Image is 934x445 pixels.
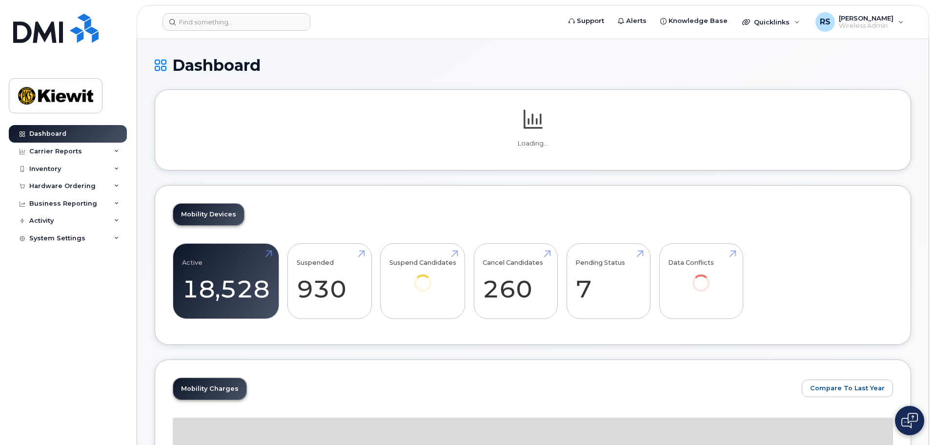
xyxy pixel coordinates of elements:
[575,249,641,314] a: Pending Status 7
[901,413,918,428] img: Open chat
[802,380,893,397] button: Compare To Last Year
[173,204,244,225] a: Mobility Devices
[483,249,548,314] a: Cancel Candidates 260
[173,378,246,400] a: Mobility Charges
[297,249,363,314] a: Suspended 930
[668,249,734,305] a: Data Conflicts
[182,249,270,314] a: Active 18,528
[389,249,456,305] a: Suspend Candidates
[173,139,893,148] p: Loading...
[155,57,911,74] h1: Dashboard
[810,383,885,393] span: Compare To Last Year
